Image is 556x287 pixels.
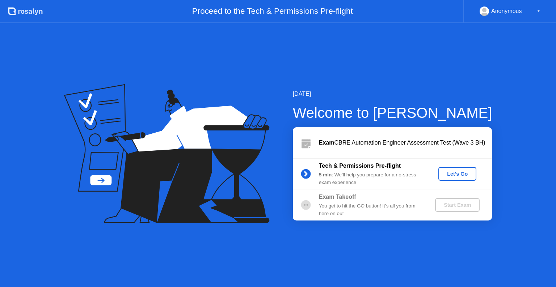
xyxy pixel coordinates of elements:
div: ▼ [537,7,540,16]
b: Exam Takeoff [319,194,356,200]
button: Let's Go [438,167,476,181]
div: Anonymous [491,7,522,16]
b: Exam [319,140,334,146]
div: [DATE] [293,90,492,98]
div: : We’ll help you prepare for a no-stress exam experience [319,171,423,186]
b: 5 min [319,172,332,177]
button: Start Exam [435,198,480,212]
div: Let's Go [441,171,473,177]
div: CBRE Automation Engineer Assessment Test (Wave 3 BH) [319,138,492,147]
div: Welcome to [PERSON_NAME] [293,102,492,124]
div: Start Exam [438,202,477,208]
div: You get to hit the GO button! It’s all you from here on out [319,202,423,217]
b: Tech & Permissions Pre-flight [319,163,401,169]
